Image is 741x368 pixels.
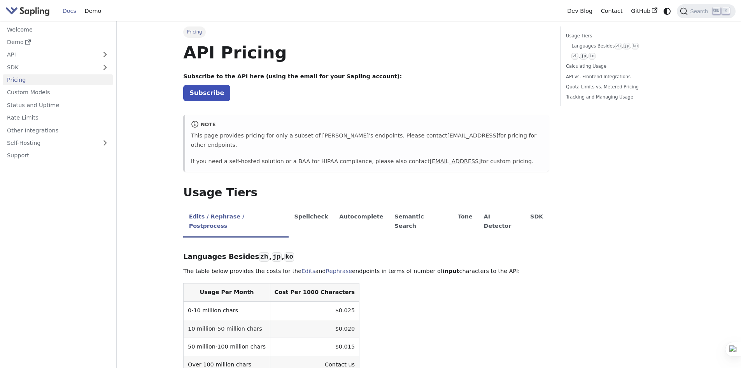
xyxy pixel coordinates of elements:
[97,62,113,73] button: Expand sidebar category 'SDK'
[183,207,289,238] li: Edits / Rephrase / Postprocess
[571,53,669,60] a: zh,jp,ko
[722,7,730,14] kbd: K
[184,338,270,356] td: 50 million-100 million chars
[447,132,498,139] a: [EMAIL_ADDRESS]
[334,207,389,238] li: Autocomplete
[183,252,549,261] h3: Languages Besides , ,
[3,99,113,111] a: Status and Uptime
[58,5,81,17] a: Docs
[566,32,671,40] a: Usage Tiers
[326,268,352,274] a: Rephrase
[272,252,282,262] code: jp
[677,4,735,18] button: Search (Ctrl+K)
[566,63,671,70] a: Calculating Usage
[184,320,270,338] td: 10 million-50 million chars
[184,283,270,302] th: Usage Per Month
[566,83,671,91] a: Quota Limits vs. Metered Pricing
[183,85,230,101] a: Subscribe
[284,252,294,262] code: ko
[270,320,359,338] td: $0.020
[571,42,669,50] a: Languages Besideszh,jp,ko
[183,267,549,276] p: The table below provides the costs for the and endpoints in terms of number of characters to the ...
[632,43,639,49] code: ko
[191,120,543,130] div: note
[389,207,452,238] li: Semantic Search
[623,43,630,49] code: jp
[443,268,459,274] strong: input
[81,5,105,17] a: Demo
[3,137,113,149] a: Self-Hosting
[5,5,50,17] img: Sapling.ai
[571,53,578,60] code: zh
[3,150,113,161] a: Support
[97,49,113,60] button: Expand sidebar category 'API'
[566,73,671,81] a: API vs. Frontend Integrations
[289,207,334,238] li: Spellcheck
[3,87,113,98] a: Custom Models
[183,26,205,37] span: Pricing
[3,74,113,86] a: Pricing
[3,24,113,35] a: Welcome
[566,93,671,101] a: Tracking and Managing Usage
[525,207,549,238] li: SDK
[563,5,596,17] a: Dev Blog
[270,301,359,320] td: $0.025
[3,49,97,60] a: API
[259,252,269,262] code: zh
[270,338,359,356] td: $0.015
[3,62,97,73] a: SDK
[5,5,53,17] a: Sapling.ai
[452,207,478,238] li: Tone
[183,26,549,37] nav: Breadcrumbs
[3,37,113,48] a: Demo
[478,207,525,238] li: AI Detector
[597,5,627,17] a: Contact
[589,53,596,60] code: ko
[191,157,543,166] p: If you need a self-hosted solution or a BAA for HIPAA compliance, please also contact for custom ...
[580,53,587,60] code: jp
[184,301,270,320] td: 0-10 million chars
[301,268,315,274] a: Edits
[3,125,113,136] a: Other Integrations
[615,43,622,49] code: zh
[183,73,402,79] strong: Subscribe to the API here (using the email for your Sapling account):
[191,131,543,150] p: This page provides pricing for only a subset of [PERSON_NAME]'s endpoints. Please contact for pri...
[3,112,113,123] a: Rate Limits
[183,186,549,200] h2: Usage Tiers
[183,42,549,63] h1: API Pricing
[430,158,481,164] a: [EMAIL_ADDRESS]
[627,5,661,17] a: GitHub
[270,283,359,302] th: Cost Per 1000 Characters
[688,8,713,14] span: Search
[662,5,673,17] button: Switch between dark and light mode (currently system mode)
